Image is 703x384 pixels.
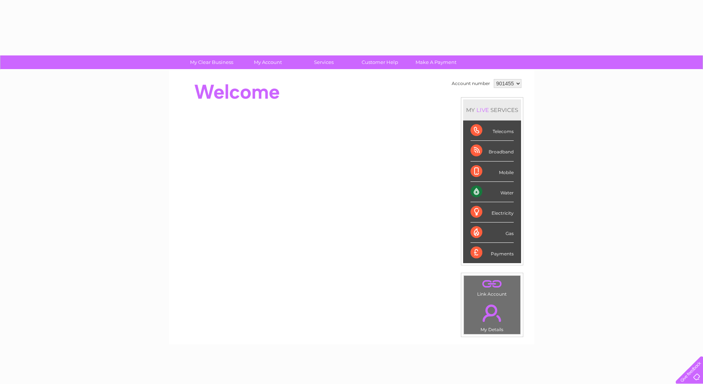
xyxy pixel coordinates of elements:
td: Account number [450,77,492,90]
a: . [466,278,518,290]
a: Services [293,55,354,69]
div: Gas [471,222,514,243]
td: Link Account [464,275,521,299]
a: My Clear Business [181,55,242,69]
a: . [466,300,518,326]
a: Customer Help [349,55,410,69]
div: Telecoms [471,120,514,141]
div: Water [471,182,514,202]
a: Make A Payment [406,55,466,69]
div: Broadband [471,141,514,161]
div: Payments [471,243,514,263]
td: My Details [464,298,521,334]
div: Mobile [471,162,514,182]
div: Electricity [471,202,514,222]
div: LIVE [475,106,490,113]
div: MY SERVICES [463,99,521,120]
a: My Account [237,55,298,69]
